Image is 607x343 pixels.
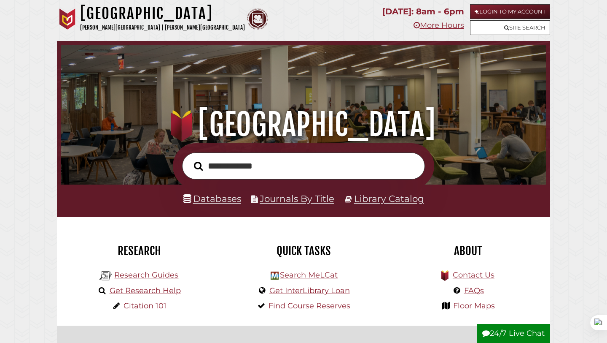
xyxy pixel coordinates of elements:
a: Get Research Help [110,286,181,295]
a: Find Course Reserves [269,301,350,310]
a: Library Catalog [354,193,424,204]
h1: [GEOGRAPHIC_DATA] [80,4,245,23]
a: Databases [183,193,241,204]
i: Search [194,161,203,171]
a: Login to My Account [470,4,550,19]
a: Contact Us [453,270,494,280]
a: More Hours [414,21,464,30]
img: Hekman Library Logo [99,269,112,282]
img: Calvin University [57,8,78,30]
p: [PERSON_NAME][GEOGRAPHIC_DATA] | [PERSON_NAME][GEOGRAPHIC_DATA] [80,23,245,33]
a: Get InterLibrary Loan [269,286,350,295]
a: Search MeLCat [280,270,338,280]
a: FAQs [464,286,484,295]
a: Journals By Title [260,193,334,204]
a: Floor Maps [453,301,495,310]
a: Research Guides [114,270,178,280]
h1: [GEOGRAPHIC_DATA] [70,106,537,143]
h2: Quick Tasks [228,244,379,258]
h2: About [392,244,544,258]
img: Calvin Theological Seminary [247,8,268,30]
button: Search [190,159,207,173]
h2: Research [63,244,215,258]
p: [DATE]: 8am - 6pm [382,4,464,19]
img: Hekman Library Logo [271,272,279,280]
a: Citation 101 [124,301,167,310]
a: Site Search [470,20,550,35]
